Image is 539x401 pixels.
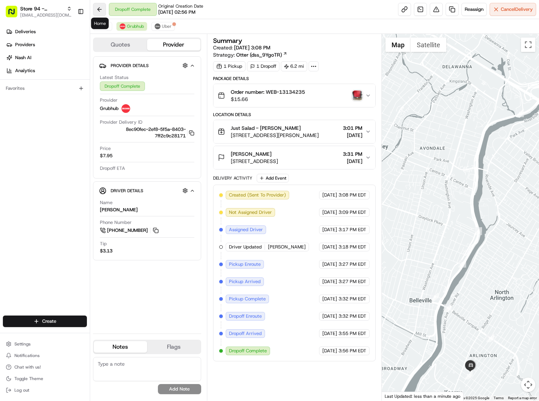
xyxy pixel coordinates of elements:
[147,341,200,353] button: Flags
[322,313,337,320] span: [DATE]
[257,174,289,182] button: Add Event
[3,39,90,50] a: Providers
[213,120,376,143] button: Just Salad - [PERSON_NAME][STREET_ADDRESS][PERSON_NAME]3:01 PM[DATE]
[3,351,87,361] button: Notifications
[68,161,116,168] span: API Documentation
[100,153,112,159] span: $7.95
[32,76,99,82] div: We're available if you need us!
[229,226,263,233] span: Assigned Driver
[7,124,19,136] img: Regen Pajulas
[4,158,58,171] a: 📗Knowledge Base
[231,158,278,165] span: [STREET_ADDRESS]
[100,241,107,247] span: Tip
[384,391,407,401] a: Open this area in Google Maps (opens a new window)
[3,3,75,20] button: Store 94 - [PERSON_NAME] (Just Salad)[EMAIL_ADDRESS][DOMAIN_NAME]
[229,278,261,285] span: Pickup Arrived
[339,209,366,216] span: 3:09 PM EDT
[229,261,261,268] span: Pickup Enroute
[490,3,536,16] button: CancelDelivery
[61,162,67,168] div: 💻
[7,162,13,168] div: 📗
[94,341,147,353] button: Notes
[494,396,504,400] a: Terms
[231,124,301,132] span: Just Salad - [PERSON_NAME]
[444,304,452,312] div: 9
[14,364,41,370] span: Chat with us!
[91,18,109,29] div: Home
[100,97,118,103] span: Provider
[339,313,366,320] span: 3:32 PM EDT
[343,150,362,158] span: 3:31 PM
[20,5,64,12] button: Store 94 - [PERSON_NAME] (Just Salad)
[155,23,160,29] img: uber-new-logo.jpeg
[14,376,43,382] span: Toggle Theme
[112,92,131,101] button: See all
[343,124,362,132] span: 3:01 PM
[343,158,362,165] span: [DATE]
[15,67,35,74] span: Analytics
[231,150,271,158] span: [PERSON_NAME]
[385,38,411,52] button: Show street map
[58,131,73,137] span: [DATE]
[15,28,36,35] span: Deliveries
[234,44,270,51] span: [DATE] 3:08 PM
[3,385,87,395] button: Log out
[213,84,376,107] button: Order number: WEB-13134235$15.66photo_proof_of_delivery image
[3,374,87,384] button: Toggle Theme
[54,131,57,137] span: •
[127,23,144,29] span: Grubhub
[100,199,112,206] span: Name
[516,109,524,117] div: 5
[51,179,87,184] a: Powered byPylon
[213,38,242,44] h3: Summary
[100,207,138,213] div: [PERSON_NAME]
[521,38,535,52] button: Toggle fullscreen view
[14,112,20,118] img: 1736555255976-a54dd68f-1ca7-489b-9aae-adbdc363a1c4
[465,6,483,13] span: Reassign
[100,105,119,112] span: Grubhub
[411,38,446,52] button: Show satellite imagery
[111,63,149,69] span: Provider Details
[3,52,90,63] a: Nash AI
[322,226,337,233] span: [DATE]
[501,6,533,13] span: Cancel Delivery
[339,348,366,354] span: 3:56 PM EDT
[339,261,366,268] span: 3:27 PM EDT
[382,392,464,401] div: Last Updated: less than a minute ago
[100,74,128,81] span: Latest Status
[343,132,362,139] span: [DATE]
[15,41,35,48] span: Providers
[120,23,125,29] img: 5e692f75ce7d37001a5d71f1
[213,61,246,71] div: 1 Pickup
[20,12,72,18] button: [EMAIL_ADDRESS][DOMAIN_NAME]
[19,47,119,54] input: Clear
[7,105,19,116] img: Joana Marie Avellanoza
[100,119,142,125] span: Provider Delivery ID
[94,39,147,50] button: Quotes
[147,39,200,50] button: Provider
[322,330,337,337] span: [DATE]
[431,293,439,301] div: 8
[116,22,147,31] button: Grubhub
[521,378,535,392] button: Map camera controls
[151,22,175,31] button: Uber
[231,96,305,103] span: $15.66
[229,296,266,302] span: Pickup Complete
[15,69,28,82] img: 1727276513143-84d647e1-66c0-4f92-a045-3c9f9f5dfd92
[322,209,337,216] span: [DATE]
[107,227,148,234] span: [PHONE_NUMBER]
[101,112,116,118] span: [DATE]
[15,54,31,61] span: Nash AI
[100,226,160,234] a: [PHONE_NUMBER]
[100,248,112,254] div: $3.13
[236,51,287,58] a: Otter (dss_9YgoTR)
[213,146,376,169] button: [PERSON_NAME][STREET_ADDRESS]3:31 PM[DATE]
[508,396,537,400] a: Report a map error
[14,353,40,358] span: Notifications
[100,126,194,139] button: 8ec90fec-2ef8-5f5a-8403-7ff2c9c28171
[486,334,494,342] div: 10
[339,278,366,285] span: 3:27 PM EDT
[229,209,272,216] span: Not Assigned Driver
